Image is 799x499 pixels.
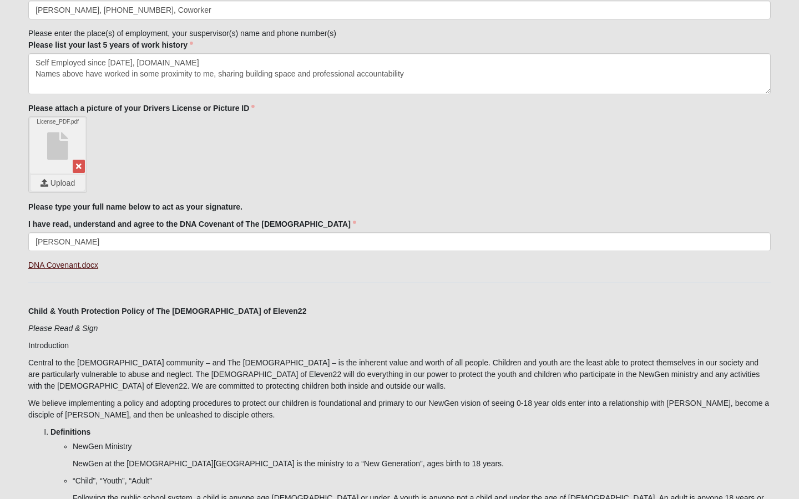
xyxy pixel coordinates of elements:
h5: Definitions [50,427,771,437]
a: DNA Covenant.docx [28,261,98,269]
p: Introduction [28,340,771,352]
i: Please Read & Sign [28,324,98,333]
strong: Child & Youth Protection Policy of The [DEMOGRAPHIC_DATA] of Eleven22 [28,307,306,315]
label: Please list your last 5 years of work history [28,39,193,50]
p: Central to the [DEMOGRAPHIC_DATA] community – and The [DEMOGRAPHIC_DATA] – is the inherent value ... [28,357,771,392]
p: We believe implementing a policy and adopting procedures to protect our children is foundational ... [28,398,771,421]
label: I have read, understand and agree to the DNA Covenant of The [DEMOGRAPHIC_DATA] [28,218,356,230]
a: License_PDF.pdf [30,118,85,174]
a: Remove File [73,160,85,173]
strong: Please type your full name below to act as your signature. [28,202,242,211]
p: NewGen Ministry [73,441,771,452]
p: NewGen at the [DEMOGRAPHIC_DATA][GEOGRAPHIC_DATA] is the ministry to a “New Generation”, ages bir... [73,458,771,470]
label: Please attach a picture of your Drivers License or Picture ID [28,103,255,114]
p: “Child”, “Youth”, “Adult” [73,475,771,487]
